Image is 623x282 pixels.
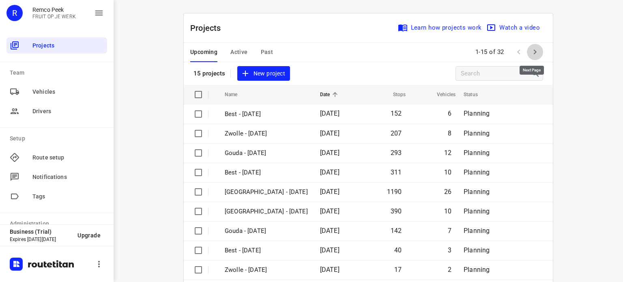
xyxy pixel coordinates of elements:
span: 152 [391,110,402,117]
span: Date [320,90,341,99]
span: Vehicles [32,88,104,96]
span: Past [261,47,273,57]
span: [DATE] [320,266,339,273]
span: Vehicles [426,90,455,99]
span: New project [242,69,285,79]
span: Planning [464,168,490,176]
span: 142 [391,227,402,235]
p: Zwolle - Friday [225,129,308,138]
div: Vehicles [6,84,107,100]
p: Best - [DATE] [225,246,308,255]
span: Planning [464,266,490,273]
div: R [6,5,23,21]
span: 40 [394,246,402,254]
span: 7 [448,227,451,235]
p: Best - [DATE] [225,110,308,119]
p: Expires [DATE][DATE] [10,237,71,242]
span: [DATE] [320,207,339,215]
p: Gouda - [DATE] [225,149,308,158]
span: 17 [394,266,402,273]
span: 2 [448,266,451,273]
div: Search [531,69,543,78]
span: 12 [444,149,451,157]
span: 8 [448,129,451,137]
p: [GEOGRAPHIC_DATA] - [DATE] [225,207,308,216]
span: Tags [32,192,104,201]
input: Search projects [461,67,531,80]
span: Active [230,47,247,57]
span: 3 [448,246,451,254]
span: Planning [464,207,490,215]
span: 10 [444,168,451,176]
span: Planning [464,149,490,157]
span: Upgrade [77,232,101,239]
span: Upcoming [190,47,217,57]
span: 390 [391,207,402,215]
span: Planning [464,129,490,137]
div: Notifications [6,169,107,185]
span: 1190 [387,188,402,196]
span: 207 [391,129,402,137]
div: Tags [6,188,107,205]
span: 1-15 of 32 [472,43,507,61]
span: Route setup [32,153,104,162]
p: Team [10,69,107,77]
span: 6 [448,110,451,117]
p: [GEOGRAPHIC_DATA] - [DATE] [225,187,308,197]
p: 15 projects [193,70,226,77]
span: 311 [391,168,402,176]
span: Drivers [32,107,104,116]
span: Status [464,90,488,99]
p: Remco Peek [32,6,76,13]
div: Projects [6,37,107,54]
span: Name [225,90,248,99]
p: Business (Trial) [10,228,71,235]
span: Planning [464,227,490,235]
span: [DATE] [320,188,339,196]
p: FRUIT OP JE WERK [32,14,76,19]
p: Setup [10,134,107,143]
div: Route setup [6,149,107,166]
span: 10 [444,207,451,215]
p: Zwolle - Friday [225,265,308,275]
span: [DATE] [320,129,339,137]
p: Best - [DATE] [225,168,308,177]
button: Upgrade [71,228,107,243]
span: Planning [464,188,490,196]
button: New project [237,66,290,81]
span: 293 [391,149,402,157]
span: Planning [464,110,490,117]
span: [DATE] [320,110,339,117]
span: [DATE] [320,149,339,157]
span: [DATE] [320,227,339,235]
span: 26 [444,188,451,196]
p: Gouda - Friday [225,226,308,236]
div: Drivers [6,103,107,119]
p: Administration [10,220,107,228]
span: Stops [382,90,406,99]
span: Planning [464,246,490,254]
p: Projects [190,22,228,34]
span: Notifications [32,173,104,181]
span: [DATE] [320,246,339,254]
span: Projects [32,41,104,50]
span: [DATE] [320,168,339,176]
